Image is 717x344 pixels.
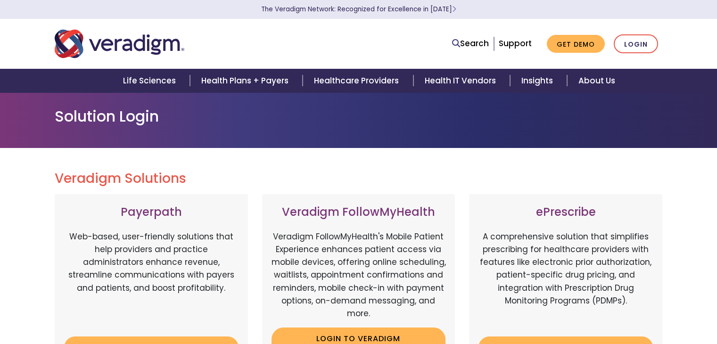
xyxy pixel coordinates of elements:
a: Insights [510,69,567,93]
a: Healthcare Providers [303,69,413,93]
a: The Veradigm Network: Recognized for Excellence in [DATE]Learn More [261,5,456,14]
p: A comprehensive solution that simplifies prescribing for healthcare providers with features like ... [478,230,653,329]
h3: Veradigm FollowMyHealth [272,205,446,219]
p: Veradigm FollowMyHealth's Mobile Patient Experience enhances patient access via mobile devices, o... [272,230,446,320]
img: Veradigm logo [55,28,184,59]
p: Web-based, user-friendly solutions that help providers and practice administrators enhance revenu... [64,230,239,329]
a: Get Demo [547,35,605,53]
a: About Us [567,69,626,93]
h1: Solution Login [55,107,663,125]
a: Search [452,37,489,50]
h2: Veradigm Solutions [55,171,663,187]
a: Health IT Vendors [413,69,510,93]
a: Life Sciences [112,69,190,93]
a: Health Plans + Payers [190,69,303,93]
span: Learn More [452,5,456,14]
a: Login [614,34,658,54]
a: Support [499,38,532,49]
h3: ePrescribe [478,205,653,219]
h3: Payerpath [64,205,239,219]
